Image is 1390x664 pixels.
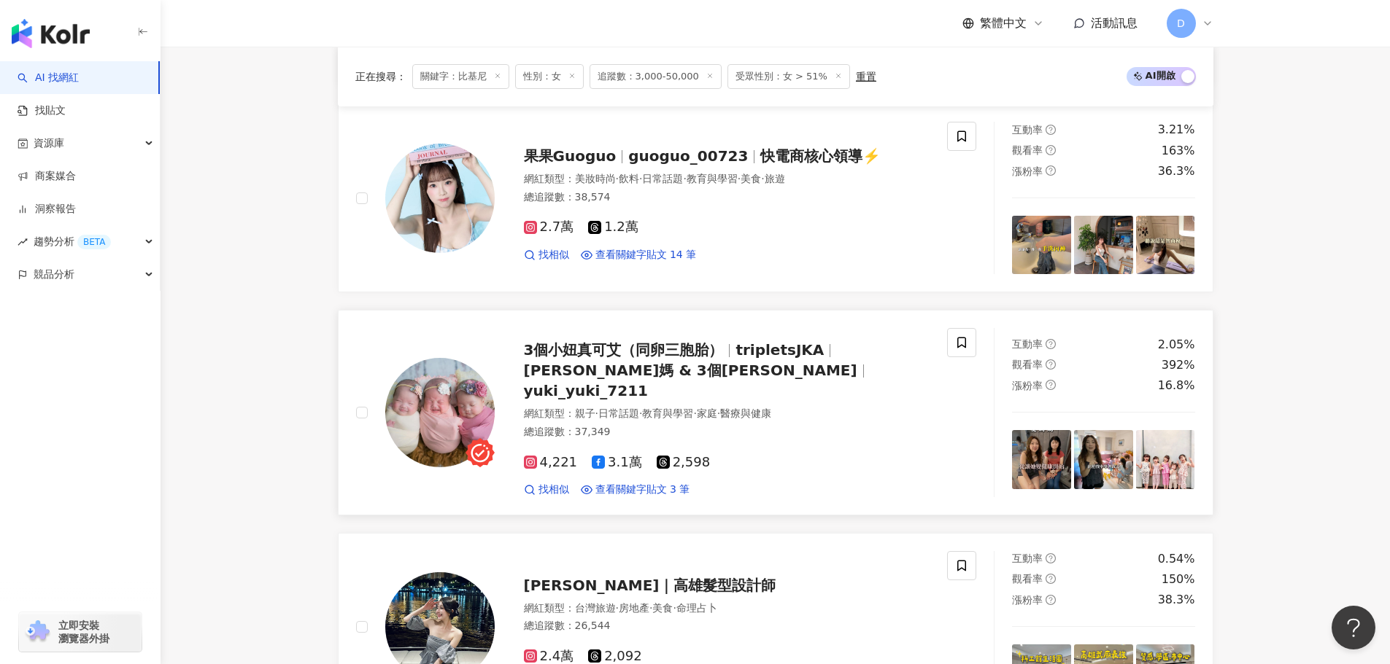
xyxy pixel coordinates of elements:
span: tripletsJKA [735,341,824,359]
span: 美食 [652,602,673,614]
span: 互動率 [1012,124,1043,136]
img: post-image [1074,430,1133,489]
a: KOL Avatar果果Guoguoguoguo_00723快電商核心領導⚡️網紅類型：美妝時尚·飲料·日常話題·教育與學習·美食·旅遊總追蹤數：38,5742.7萬1.2萬找相似查看關鍵字貼文... [338,103,1213,292]
a: KOL Avatar3個小妞真可艾（同卵三胞胎）tripletsJKA[PERSON_NAME]媽 & 3個[PERSON_NAME]yuki_yuki_7211網紅類型：親子·日常話題·教育與... [338,310,1213,515]
span: 繁體中文 [980,15,1027,31]
a: chrome extension立即安裝 瀏覽器外掛 [19,612,142,652]
span: · [761,173,764,184]
span: · [595,407,598,419]
span: question-circle [1046,339,1056,349]
span: 教育與學習 [642,407,693,419]
span: 觀看率 [1012,359,1043,370]
span: 資源庫 [34,127,64,160]
span: 2.4萬 [524,649,574,664]
img: post-image [1012,216,1071,275]
div: 163% [1162,143,1195,159]
span: 互動率 [1012,338,1043,350]
span: 漲粉率 [1012,165,1043,177]
a: 查看關鍵字貼文 3 筆 [581,483,690,497]
span: 觀看率 [1012,144,1043,156]
span: · [717,407,720,419]
span: 受眾性別：女 > 51% [727,64,850,89]
img: logo [12,19,90,48]
span: 果果Guoguo [524,147,617,165]
span: 2,598 [657,455,711,470]
span: 日常話題 [642,173,683,184]
span: 命理占卜 [676,602,717,614]
a: 洞察報告 [18,202,76,216]
div: 總追蹤數 ： 37,349 [524,425,930,440]
span: · [683,173,686,184]
span: · [649,602,652,614]
span: 3.1萬 [592,455,642,470]
div: 網紅類型 ： [524,172,930,187]
a: 商案媒合 [18,169,76,184]
span: 4,221 [524,455,578,470]
a: 查看關鍵字貼文 14 筆 [581,248,697,262]
span: 教育與學習 [687,173,738,184]
div: BETA [77,235,111,249]
span: 2,092 [588,649,642,664]
span: question-circle [1046,574,1056,584]
div: 總追蹤數 ： 26,544 [524,619,930,633]
img: post-image [1012,430,1071,489]
span: question-circle [1046,595,1056,605]
span: 1.2萬 [588,219,638,235]
span: 活動訊息 [1091,16,1138,30]
div: 3.21% [1158,122,1195,138]
iframe: Help Scout Beacon - Open [1332,606,1375,649]
span: [PERSON_NAME]媽 & 3個[PERSON_NAME] [524,362,857,379]
span: guoguo_00723 [628,147,748,165]
div: 總追蹤數 ： 38,574 [524,190,930,205]
img: post-image [1136,430,1195,489]
div: 36.3% [1158,163,1195,179]
span: 日常話題 [598,407,639,419]
span: 2.7萬 [524,219,574,235]
span: 找相似 [538,483,569,497]
span: 性別：女 [515,64,584,89]
span: 立即安裝 瀏覽器外掛 [58,619,109,645]
div: 0.54% [1158,551,1195,567]
span: rise [18,237,28,247]
span: 飲料 [619,173,639,184]
span: 台灣旅遊 [575,602,616,614]
span: yuki_yuki_7211 [524,382,649,399]
span: 互動率 [1012,552,1043,564]
span: question-circle [1046,125,1056,135]
img: KOL Avatar [385,358,495,467]
div: 392% [1162,357,1195,373]
span: question-circle [1046,145,1056,155]
img: KOL Avatar [385,144,495,253]
span: 漲粉率 [1012,380,1043,391]
span: · [616,602,619,614]
span: 正在搜尋 ： [355,71,406,82]
img: post-image [1136,216,1195,275]
span: question-circle [1046,553,1056,563]
span: 3個小妞真可艾（同卵三胞胎） [524,341,724,359]
span: [PERSON_NAME]｜高雄髮型設計師 [524,577,776,594]
div: 網紅類型 ： [524,601,930,616]
div: 網紅類型 ： [524,407,930,421]
span: question-circle [1046,359,1056,370]
span: · [616,173,619,184]
span: · [673,602,676,614]
span: 查看關鍵字貼文 14 筆 [595,248,697,262]
span: · [639,407,642,419]
span: 快電商核心領導⚡️ [760,147,881,165]
span: 趨勢分析 [34,225,111,258]
span: · [639,173,642,184]
div: 重置 [856,71,876,82]
span: 追蹤數：3,000-50,000 [590,64,722,89]
a: 找貼文 [18,103,66,118]
span: 旅遊 [765,173,785,184]
span: D [1177,15,1185,31]
span: 親子 [575,407,595,419]
img: post-image [1074,216,1133,275]
span: 查看關鍵字貼文 3 筆 [595,483,690,497]
span: question-circle [1046,165,1056,176]
div: 16.8% [1158,378,1195,394]
span: · [738,173,741,184]
span: 觀看率 [1012,573,1043,585]
a: searchAI 找網紅 [18,71,79,85]
span: 關鍵字：比基尼 [412,64,509,89]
